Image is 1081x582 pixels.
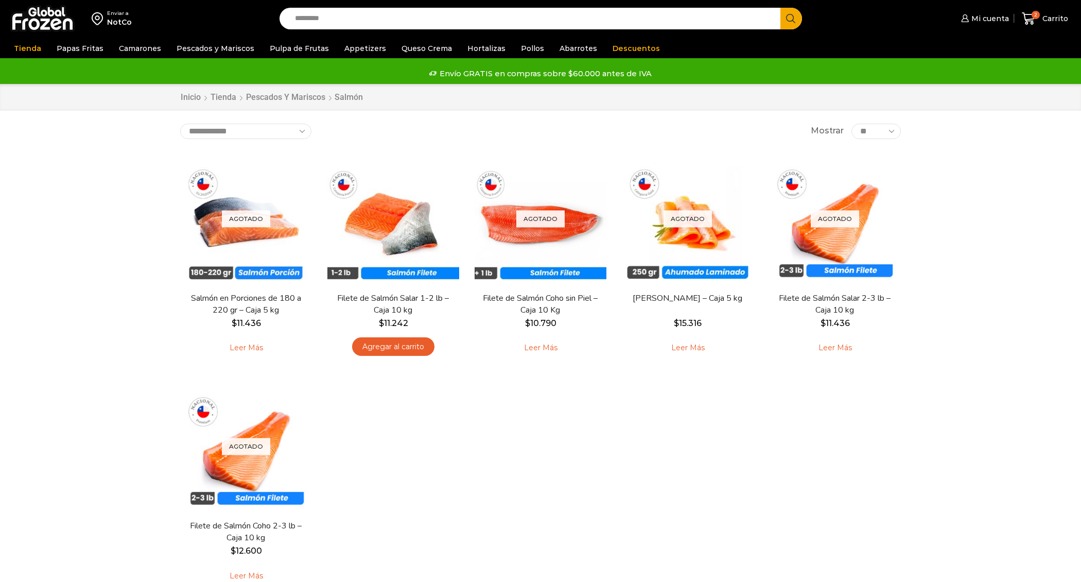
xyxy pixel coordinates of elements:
span: $ [525,318,530,328]
div: NotCo [107,17,132,27]
span: $ [232,318,237,328]
a: Salmón en Porciones de 180 a 220 gr – Caja 5 kg [187,293,305,316]
a: Leé más sobre “Salmón Ahumado Laminado - Caja 5 kg” [655,337,721,359]
img: address-field-icon.svg [92,10,107,27]
p: Agotado [222,438,270,455]
span: Mi cuenta [969,13,1009,24]
span: $ [231,546,236,556]
a: Filete de Salmón Coho 2-3 lb – Caja 10 kg [187,520,305,544]
p: Agotado [222,210,270,227]
a: Mi cuenta [958,8,1009,29]
span: 2 [1032,11,1040,19]
p: Agotado [664,210,712,227]
a: 2 Carrito [1019,7,1071,31]
a: Agregar al carrito: “Filete de Salmón Salar 1-2 lb – Caja 10 kg” [352,337,434,356]
bdi: 10.790 [525,318,556,328]
bdi: 15.316 [674,318,702,328]
p: Agotado [811,210,859,227]
a: Hortalizas [462,39,511,58]
a: Tienda [210,92,237,104]
bdi: 12.600 [231,546,262,556]
span: Mostrar [811,125,844,137]
a: Pollos [516,39,549,58]
a: [PERSON_NAME] – Caja 5 kg [629,293,747,304]
p: Agotado [516,210,565,227]
h1: Salmón [335,92,363,102]
a: Inicio [180,92,201,104]
div: Enviar a [107,10,132,17]
bdi: 11.436 [821,318,850,328]
a: Papas Fritas [51,39,109,58]
bdi: 11.436 [232,318,261,328]
nav: Breadcrumb [180,92,363,104]
select: Pedido de la tienda [180,124,311,139]
button: Search button [780,8,802,29]
a: Camarones [114,39,166,58]
span: $ [674,318,679,328]
bdi: 11.242 [379,318,408,328]
span: $ [379,318,384,328]
a: Tienda [9,39,46,58]
a: Filete de Salmón Salar 2-3 lb – Caja 10 kg [776,293,894,316]
span: Carrito [1040,13,1068,24]
a: Appetizers [339,39,391,58]
a: Leé más sobre “Filete de Salmón Salar 2-3 lb - Caja 10 kg” [803,337,868,359]
a: Pescados y Mariscos [246,92,326,104]
a: Leé más sobre “Salmón en Porciones de 180 a 220 gr - Caja 5 kg” [214,337,279,359]
a: Leé más sobre “Filete de Salmón Coho sin Piel – Caja 10 Kg” [508,337,573,359]
a: Descuentos [607,39,665,58]
a: Pescados y Mariscos [171,39,259,58]
a: Abarrotes [554,39,602,58]
a: Filete de Salmón Coho sin Piel – Caja 10 Kg [481,293,600,316]
a: Queso Crema [396,39,457,58]
span: $ [821,318,826,328]
a: Pulpa de Frutas [265,39,334,58]
a: Filete de Salmón Salar 1-2 lb – Caja 10 kg [334,293,452,316]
